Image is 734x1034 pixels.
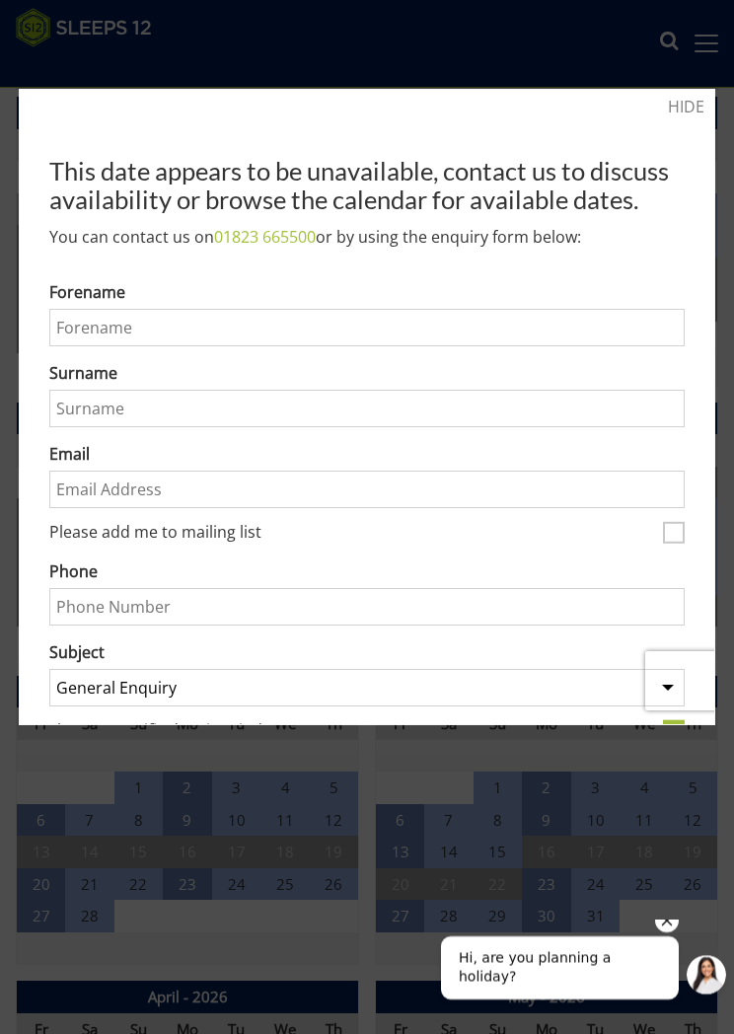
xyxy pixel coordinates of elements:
label: Please add me to mailing list [49,523,656,545]
p: You can contact us on or by using the enquiry form below: [49,225,686,249]
input: Forename [49,309,686,346]
span: Hi, are you planning a holiday? [34,30,185,64]
input: Surname [49,390,686,427]
a: HIDE [668,95,704,118]
input: Email Address [49,471,686,508]
a: 01823 665500 [214,226,316,248]
label: Email [49,442,686,466]
label: Forename [49,280,686,304]
label: Subject [49,640,686,664]
label: I have a specific date in mind [49,721,656,743]
iframe: LiveChat chat widget [425,920,734,1034]
h2: This date appears to be unavailable, contact us to discuss availability or browse the calendar fo... [49,157,686,212]
input: Phone Number [49,588,686,626]
button: Open LiveChat chat widget [261,36,301,75]
label: Phone [49,559,686,583]
label: Surname [49,361,686,385]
